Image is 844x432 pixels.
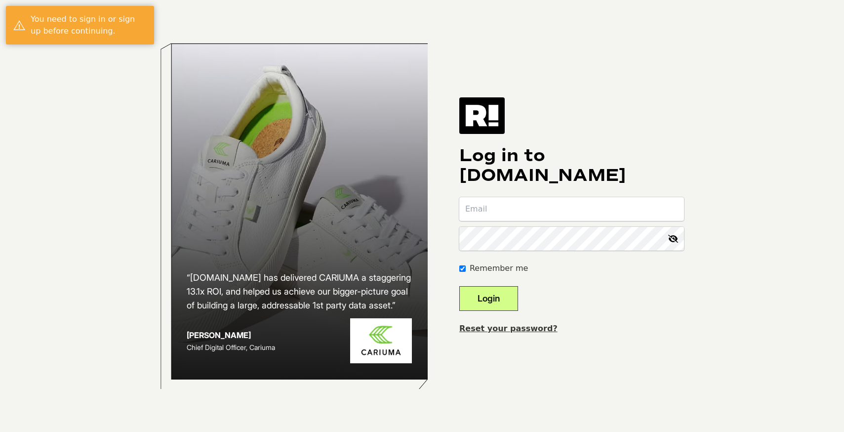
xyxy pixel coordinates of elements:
label: Remember me [470,262,528,274]
h2: “[DOMAIN_NAME] has delivered CARIUMA a staggering 13.1x ROI, and helped us achieve our bigger-pic... [187,271,412,312]
img: Cariuma [350,318,412,363]
span: Chief Digital Officer, Cariuma [187,343,275,351]
button: Login [459,286,518,311]
a: Reset your password? [459,324,558,333]
img: Retention.com [459,97,505,134]
div: You need to sign in or sign up before continuing. [31,13,147,37]
input: Email [459,197,684,221]
h1: Log in to [DOMAIN_NAME] [459,146,684,185]
strong: [PERSON_NAME] [187,330,251,340]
